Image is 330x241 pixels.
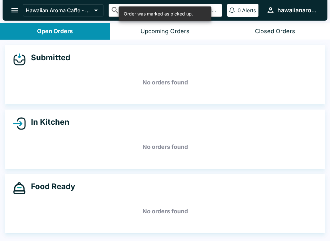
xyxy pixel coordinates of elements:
h5: No orders found [13,135,317,159]
h4: Food Ready [26,182,75,191]
button: hawaiianaromacaffe [264,3,320,17]
h4: Submitted [26,53,70,63]
p: Alerts [242,7,256,14]
div: Closed Orders [255,28,295,35]
button: Hawaiian Aroma Caffe - Waikiki Beachcomber [23,4,103,16]
p: Hawaiian Aroma Caffe - Waikiki Beachcomber [26,7,92,14]
div: Order was marked as picked up. [124,8,193,19]
div: Open Orders [37,28,73,35]
h5: No orders found [13,200,317,223]
p: 0 [238,7,241,14]
h5: No orders found [13,71,317,94]
div: hawaiianaromacaffe [277,6,317,14]
div: Upcoming Orders [141,28,189,35]
h4: In Kitchen [26,117,69,127]
button: open drawer [6,2,23,18]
